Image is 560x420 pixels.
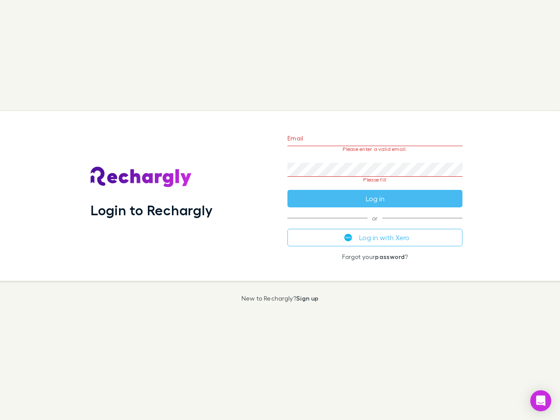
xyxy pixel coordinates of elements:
img: Rechargly's Logo [91,167,192,188]
p: Please fill [287,177,462,183]
img: Xero's logo [344,234,352,241]
p: Please enter a valid email. [287,146,462,152]
a: Sign up [296,294,318,302]
p: New to Rechargly? [241,295,319,302]
p: Forgot your ? [287,253,462,260]
button: Log in [287,190,462,207]
button: Log in with Xero [287,229,462,246]
a: password [375,253,405,260]
div: Open Intercom Messenger [530,390,551,411]
h1: Login to Rechargly [91,202,213,218]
